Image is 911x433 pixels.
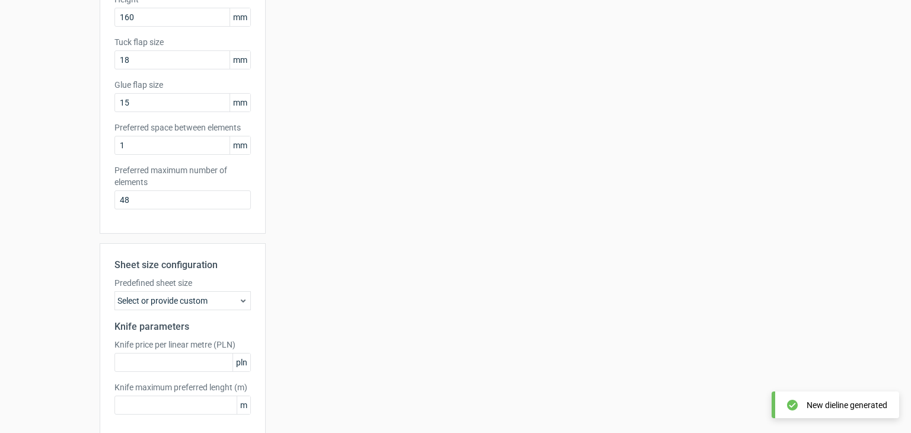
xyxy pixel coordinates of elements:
[114,291,251,310] div: Select or provide custom
[232,354,250,371] span: pln
[230,94,250,112] span: mm
[230,8,250,26] span: mm
[114,277,251,289] label: Predefined sheet size
[114,36,251,48] label: Tuck flap size
[114,122,251,133] label: Preferred space between elements
[114,258,251,272] h2: Sheet size configuration
[114,79,251,91] label: Glue flap size
[230,51,250,69] span: mm
[114,381,251,393] label: Knife maximum preferred lenght (m)
[230,136,250,154] span: mm
[807,399,887,411] div: New dieline generated
[237,396,250,414] span: m
[114,339,251,351] label: Knife price per linear metre (PLN)
[114,320,251,334] h2: Knife parameters
[114,164,251,188] label: Preferred maximum number of elements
